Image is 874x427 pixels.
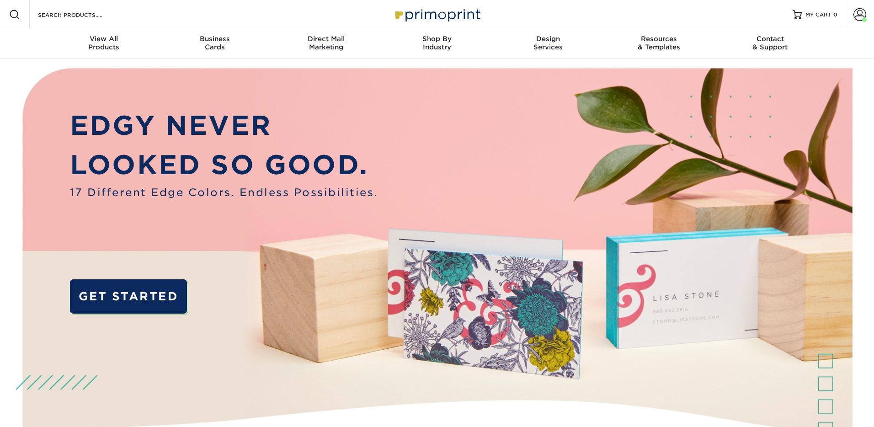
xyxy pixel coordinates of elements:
[160,35,271,51] div: Cards
[382,35,493,43] span: Shop By
[492,29,603,59] a: DesignServices
[48,35,160,51] div: Products
[492,35,603,43] span: Design
[833,11,837,18] span: 0
[603,35,714,43] span: Resources
[160,29,271,59] a: BusinessCards
[271,35,382,51] div: Marketing
[271,29,382,59] a: Direct MailMarketing
[714,35,826,43] span: Contact
[160,35,271,43] span: Business
[271,35,382,43] span: Direct Mail
[391,5,483,24] img: Primoprint
[48,35,160,43] span: View All
[37,9,126,20] input: SEARCH PRODUCTS.....
[382,35,493,51] div: Industry
[70,145,378,185] p: LOOKED SO GOOD.
[603,35,714,51] div: & Templates
[382,29,493,59] a: Shop ByIndustry
[48,29,160,59] a: View AllProducts
[714,29,826,59] a: Contact& Support
[70,279,187,314] a: GET STARTED
[70,185,378,200] span: 17 Different Edge Colors. Endless Possibilities.
[603,29,714,59] a: Resources& Templates
[714,35,826,51] div: & Support
[492,35,603,51] div: Services
[70,106,378,145] p: EDGY NEVER
[805,11,831,19] span: MY CART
